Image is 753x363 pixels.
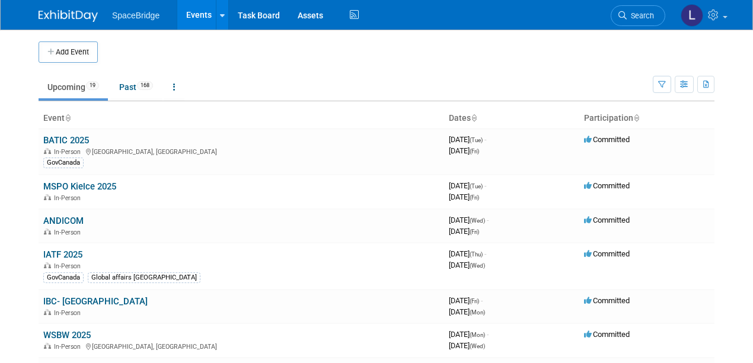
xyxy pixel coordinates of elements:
div: Global affairs [GEOGRAPHIC_DATA] [88,272,200,283]
span: [DATE] [449,216,489,224]
a: MSPO Kielce 2025 [43,181,116,192]
span: Committed [584,216,630,224]
span: In-Person [54,309,84,317]
a: IBC- [GEOGRAPHIC_DATA] [43,296,148,307]
img: In-Person Event [44,262,51,268]
span: (Wed) [470,343,485,349]
span: (Fri) [470,194,479,201]
span: - [484,181,486,190]
img: In-Person Event [44,343,51,349]
a: Sort by Start Date [471,113,477,123]
span: - [481,296,483,305]
a: WSBW 2025 [43,330,91,340]
span: [DATE] [449,192,479,201]
span: [DATE] [449,146,479,155]
div: [GEOGRAPHIC_DATA], [GEOGRAPHIC_DATA] [43,341,439,351]
th: Dates [444,108,579,129]
span: [DATE] [449,307,485,316]
img: In-Person Event [44,229,51,234]
div: [GEOGRAPHIC_DATA], [GEOGRAPHIC_DATA] [43,146,439,156]
span: - [487,330,489,339]
span: [DATE] [449,249,486,258]
span: (Fri) [470,148,479,155]
span: [DATE] [449,341,485,350]
span: SpaceBridge [112,11,159,20]
a: Past168 [110,76,162,98]
span: - [487,216,489,224]
a: IATF 2025 [43,249,82,260]
img: In-Person Event [44,309,51,315]
th: Event [39,108,444,129]
span: (Mon) [470,332,485,338]
span: (Wed) [470,262,485,269]
span: Search [627,11,654,20]
span: (Fri) [470,298,479,304]
span: In-Person [54,148,84,156]
span: [DATE] [449,227,479,236]
th: Participation [579,108,714,129]
div: GovCanada [43,158,84,168]
span: (Tue) [470,137,483,143]
a: Sort by Participation Type [633,113,639,123]
span: (Fri) [470,229,479,235]
span: In-Person [54,343,84,351]
a: BATIC 2025 [43,135,89,146]
span: In-Person [54,262,84,270]
a: Sort by Event Name [65,113,71,123]
span: [DATE] [449,330,489,339]
a: Search [611,5,665,26]
span: (Wed) [470,217,485,224]
span: [DATE] [449,261,485,269]
span: (Thu) [470,251,483,258]
span: [DATE] [449,135,486,144]
span: Committed [584,249,630,258]
span: [DATE] [449,296,483,305]
a: Upcoming19 [39,76,108,98]
span: 168 [137,81,153,90]
span: Committed [584,181,630,190]
img: Luminita Oprescu [681,4,703,27]
div: GovCanada [43,272,84,283]
span: [DATE] [449,181,486,190]
span: 19 [86,81,99,90]
a: ANDICOM [43,216,84,226]
span: In-Person [54,229,84,236]
span: In-Person [54,194,84,202]
button: Add Event [39,41,98,63]
span: - [484,135,486,144]
img: In-Person Event [44,194,51,200]
span: Committed [584,296,630,305]
span: - [484,249,486,258]
span: Committed [584,135,630,144]
span: (Mon) [470,309,485,316]
img: ExhibitDay [39,10,98,22]
span: Committed [584,330,630,339]
img: In-Person Event [44,148,51,154]
span: (Tue) [470,183,483,189]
